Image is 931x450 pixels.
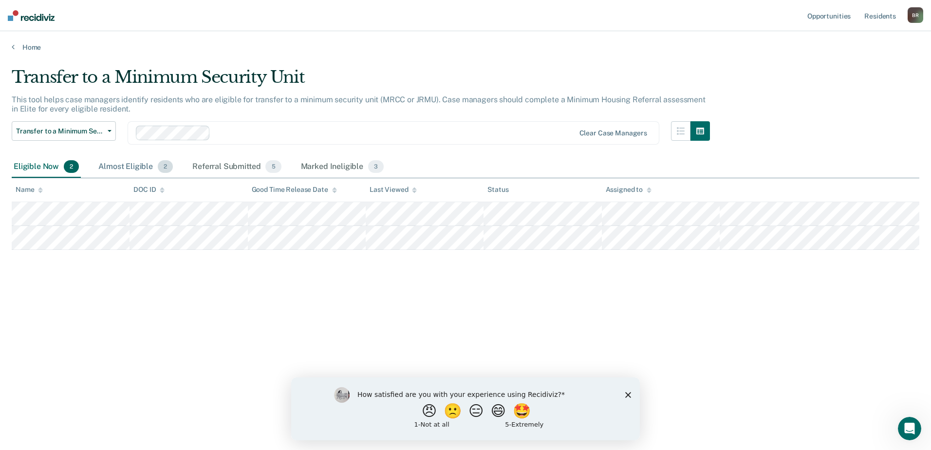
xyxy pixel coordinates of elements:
[12,67,710,95] div: Transfer to a Minimum Security Unit
[265,160,281,173] span: 5
[299,156,386,178] div: Marked Ineligible3
[158,160,173,173] span: 2
[133,186,165,194] div: DOC ID
[190,156,283,178] div: Referral Submitted5
[291,377,640,440] iframe: Survey by Kim from Recidiviz
[16,127,104,135] span: Transfer to a Minimum Security Unit
[16,186,43,194] div: Name
[908,7,923,23] div: B R
[12,95,706,113] p: This tool helps case managers identify residents who are eligible for transfer to a minimum secur...
[487,186,508,194] div: Status
[579,129,647,137] div: Clear case managers
[898,417,921,440] iframe: Intercom live chat
[64,160,79,173] span: 2
[370,186,417,194] div: Last Viewed
[252,186,337,194] div: Good Time Release Date
[12,121,116,141] button: Transfer to a Minimum Security Unit
[96,156,175,178] div: Almost Eligible2
[12,43,919,52] a: Home
[908,7,923,23] button: BR
[8,10,55,21] img: Recidiviz
[606,186,652,194] div: Assigned to
[368,160,384,173] span: 3
[12,156,81,178] div: Eligible Now2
